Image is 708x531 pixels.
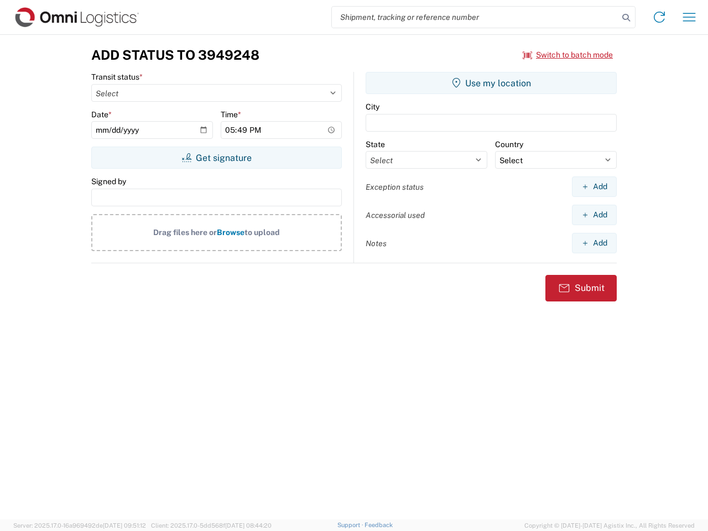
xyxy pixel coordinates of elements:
[13,522,146,529] span: Server: 2025.17.0-16a969492de
[221,110,241,119] label: Time
[366,238,387,248] label: Notes
[91,47,259,63] h3: Add Status to 3949248
[332,7,618,28] input: Shipment, tracking or reference number
[217,228,244,237] span: Browse
[151,522,272,529] span: Client: 2025.17.0-5dd568f
[225,522,272,529] span: [DATE] 08:44:20
[366,182,424,192] label: Exception status
[523,46,613,64] button: Switch to batch mode
[91,147,342,169] button: Get signature
[495,139,523,149] label: Country
[572,176,617,197] button: Add
[91,110,112,119] label: Date
[366,139,385,149] label: State
[153,228,217,237] span: Drag files here or
[366,102,379,112] label: City
[91,176,126,186] label: Signed by
[365,522,393,528] a: Feedback
[545,275,617,301] button: Submit
[103,522,146,529] span: [DATE] 09:51:12
[91,72,143,82] label: Transit status
[366,210,425,220] label: Accessorial used
[366,72,617,94] button: Use my location
[244,228,280,237] span: to upload
[337,522,365,528] a: Support
[572,205,617,225] button: Add
[572,233,617,253] button: Add
[524,520,695,530] span: Copyright © [DATE]-[DATE] Agistix Inc., All Rights Reserved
